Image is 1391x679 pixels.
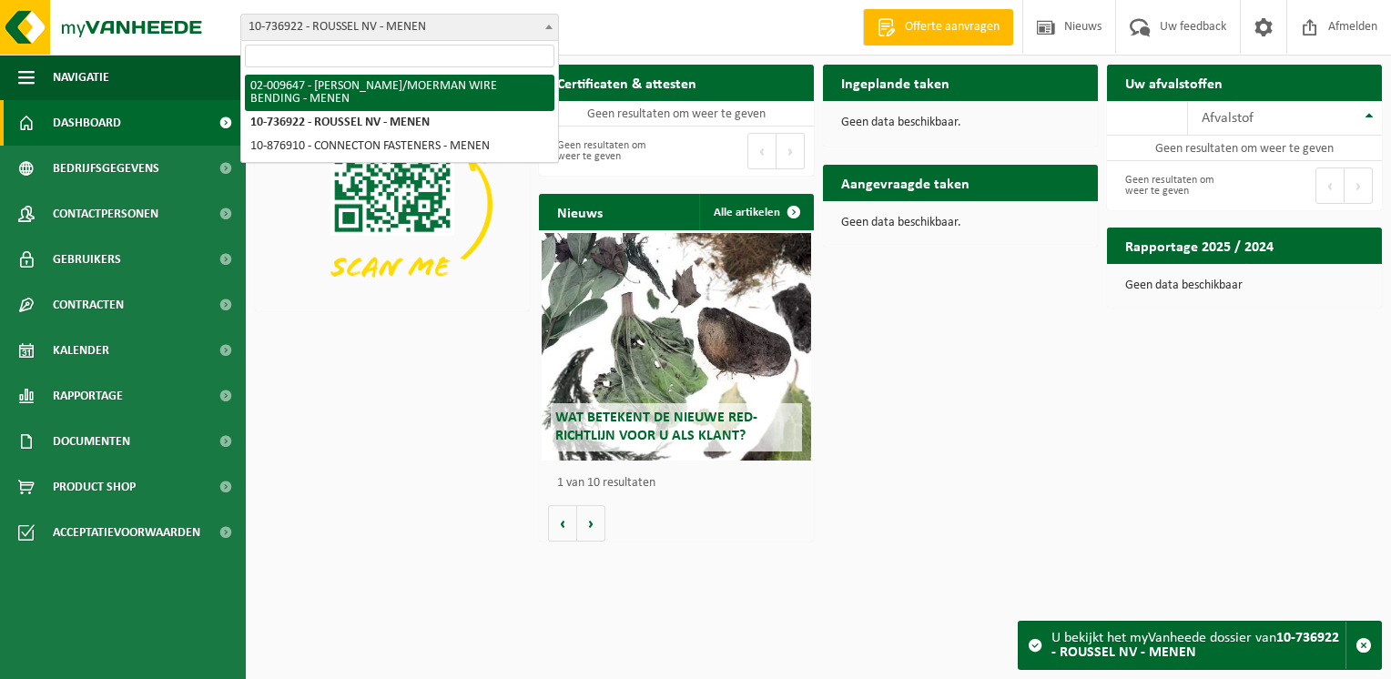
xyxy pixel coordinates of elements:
p: Geen data beschikbaar. [841,117,1080,129]
img: Download de VHEPlus App [255,101,530,308]
li: 10-736922 - ROUSSEL NV - MENEN [245,111,554,135]
button: Previous [747,133,777,169]
span: Gebruikers [53,237,121,282]
span: Documenten [53,419,130,464]
span: Kalender [53,328,109,373]
h2: Uw afvalstoffen [1107,65,1241,100]
p: Geen data beschikbaar [1125,279,1364,292]
span: Bedrijfsgegevens [53,146,159,191]
span: Contracten [53,282,124,328]
td: Geen resultaten om weer te geven [539,101,814,127]
strong: 10-736922 - ROUSSEL NV - MENEN [1051,631,1339,660]
span: Product Shop [53,464,136,510]
span: Contactpersonen [53,191,158,237]
h2: Ingeplande taken [823,65,968,100]
span: Afvalstof [1202,111,1254,126]
span: Dashboard [53,100,121,146]
p: Geen data beschikbaar. [841,217,1080,229]
li: 02-009647 - [PERSON_NAME]/MOERMAN WIRE BENDING - MENEN [245,75,554,111]
span: 10-736922 - ROUSSEL NV - MENEN [240,14,559,41]
span: Navigatie [53,55,109,100]
span: 10-736922 - ROUSSEL NV - MENEN [241,15,558,40]
a: Bekijk rapportage [1246,263,1380,299]
h2: Certificaten & attesten [539,65,715,100]
button: Next [1345,167,1373,204]
button: Vorige [548,505,577,542]
li: 10-876910 - CONNECTON FASTENERS - MENEN [245,135,554,158]
div: U bekijkt het myVanheede dossier van [1051,622,1345,669]
button: Previous [1315,167,1345,204]
span: Acceptatievoorwaarden [53,510,200,555]
a: Alle artikelen [699,194,812,230]
td: Geen resultaten om weer te geven [1107,136,1382,161]
h2: Aangevraagde taken [823,165,988,200]
div: Geen resultaten om weer te geven [1116,166,1235,206]
h2: Nieuws [539,194,621,229]
span: Wat betekent de nieuwe RED-richtlijn voor u als klant? [555,410,757,442]
button: Volgende [577,505,605,542]
button: Next [777,133,805,169]
span: Rapportage [53,373,123,419]
h2: Rapportage 2025 / 2024 [1107,228,1292,263]
a: Wat betekent de nieuwe RED-richtlijn voor u als klant? [542,233,811,461]
a: Offerte aanvragen [863,9,1013,46]
p: 1 van 10 resultaten [557,477,805,490]
div: Geen resultaten om weer te geven [548,131,667,171]
span: Offerte aanvragen [900,18,1004,36]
